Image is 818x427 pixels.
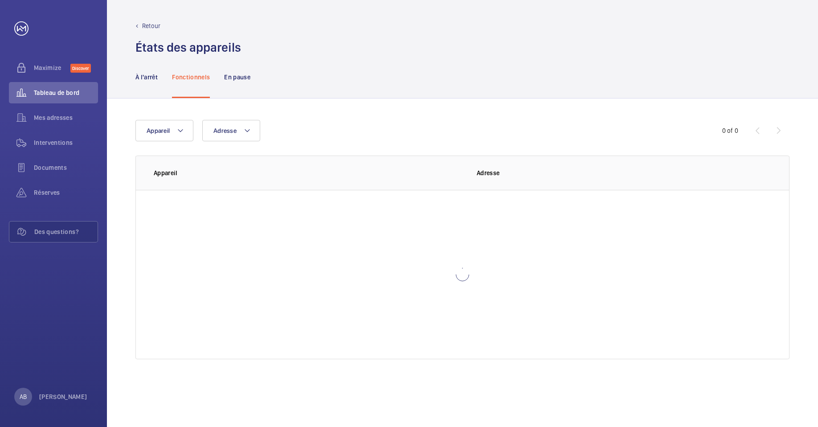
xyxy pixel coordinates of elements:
span: Appareil [147,127,170,134]
button: Appareil [135,120,193,141]
span: Interventions [34,138,98,147]
p: Retour [142,21,160,30]
span: Des questions? [34,227,98,236]
span: Documents [34,163,98,172]
span: Tableau de bord [34,88,98,97]
span: Discover [70,64,91,73]
p: Adresse [477,168,771,177]
span: Réserves [34,188,98,197]
p: En pause [224,73,250,82]
span: Adresse [213,127,237,134]
h1: États des appareils [135,39,241,56]
p: Fonctionnels [172,73,210,82]
p: Appareil [154,168,462,177]
button: Adresse [202,120,260,141]
p: [PERSON_NAME] [39,392,87,401]
span: Maximize [34,63,70,72]
span: Mes adresses [34,113,98,122]
div: 0 of 0 [722,126,738,135]
p: À l'arrêt [135,73,158,82]
p: AB [20,392,27,401]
